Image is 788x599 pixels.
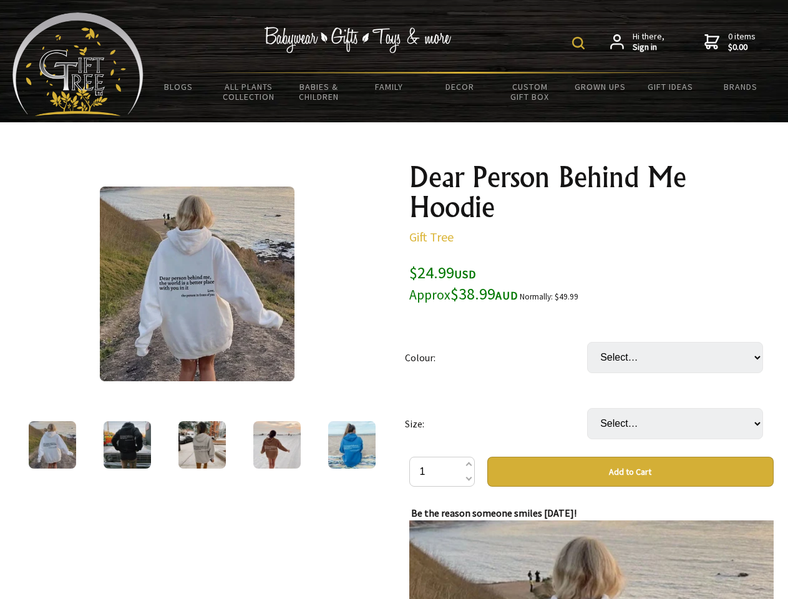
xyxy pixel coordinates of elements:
button: Add to Cart [487,457,774,487]
span: $24.99 $38.99 [409,262,518,304]
img: Dear Person Behind Me Hoodie [100,187,294,381]
h1: Dear Person Behind Me Hoodie [409,162,774,222]
a: BLOGS [143,74,214,100]
a: Grown Ups [565,74,635,100]
small: Approx [409,286,450,303]
span: AUD [495,288,518,303]
td: Colour: [405,324,587,391]
a: All Plants Collection [214,74,285,110]
img: product search [572,37,585,49]
strong: Sign in [633,42,664,53]
img: Dear Person Behind Me Hoodie [178,421,226,469]
img: Dear Person Behind Me Hoodie [104,421,151,469]
a: Gift Tree [409,229,454,245]
a: Custom Gift Box [495,74,565,110]
a: Brands [706,74,776,100]
img: Babyware - Gifts - Toys and more... [12,12,143,116]
img: Dear Person Behind Me Hoodie [328,421,376,469]
span: USD [454,267,476,281]
a: Babies & Children [284,74,354,110]
span: Hi there, [633,31,664,53]
a: Decor [424,74,495,100]
strong: $0.00 [728,42,756,53]
img: Babywear - Gifts - Toys & more [265,27,452,53]
td: Size: [405,391,587,457]
img: Dear Person Behind Me Hoodie [253,421,301,469]
a: Hi there,Sign in [610,31,664,53]
a: Gift Ideas [635,74,706,100]
a: 0 items$0.00 [704,31,756,53]
span: 0 items [728,31,756,53]
img: Dear Person Behind Me Hoodie [29,421,76,469]
small: Normally: $49.99 [520,291,578,302]
a: Family [354,74,425,100]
